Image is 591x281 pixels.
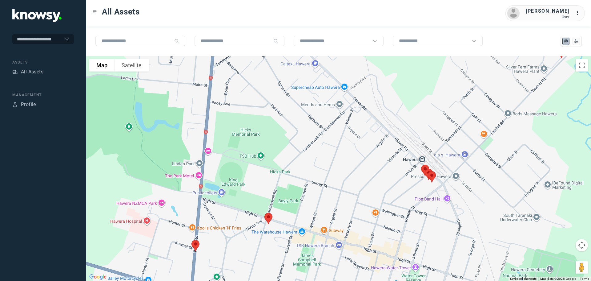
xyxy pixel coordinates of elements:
[576,9,583,17] div: :
[89,59,115,72] button: Show street map
[93,10,97,14] div: Toggle Menu
[88,273,108,281] a: Open this area in Google Maps (opens a new window)
[510,277,537,281] button: Keyboard shortcuts
[174,39,179,43] div: Search
[540,277,576,280] span: Map data ©2025 Google
[526,15,569,19] div: User
[12,102,18,107] div: Profile
[576,9,583,18] div: :
[573,39,579,44] div: List
[576,10,582,15] tspan: ...
[576,59,588,72] button: Toggle fullscreen view
[12,69,18,75] div: Assets
[563,39,569,44] div: Map
[21,101,36,108] div: Profile
[580,277,589,280] a: Terms (opens in new tab)
[21,68,43,76] div: All Assets
[88,273,108,281] img: Google
[12,9,62,22] img: Application Logo
[12,68,43,76] a: AssetsAll Assets
[576,239,588,251] button: Map camera controls
[273,39,278,43] div: Search
[115,59,149,72] button: Show satellite imagery
[12,60,74,65] div: Assets
[576,261,588,274] button: Drag Pegman onto the map to open Street View
[12,92,74,98] div: Management
[12,101,36,108] a: ProfileProfile
[526,7,569,15] div: [PERSON_NAME]
[507,7,520,19] img: avatar.png
[102,6,140,17] span: All Assets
